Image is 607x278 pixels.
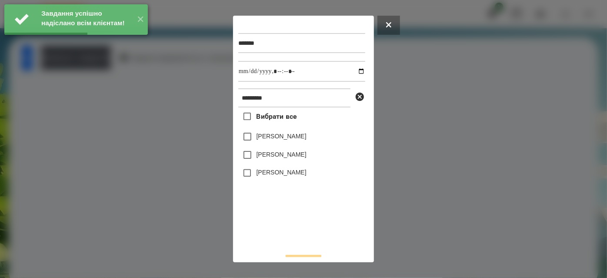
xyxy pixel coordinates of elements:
label: [PERSON_NAME] [257,132,307,141]
span: Вибрати все [257,111,297,122]
div: Завдання успішно надіслано всім клієнтам! [41,9,130,28]
button: Надіслати [286,255,321,274]
label: [PERSON_NAME] [257,150,307,159]
label: [PERSON_NAME] [257,168,307,177]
